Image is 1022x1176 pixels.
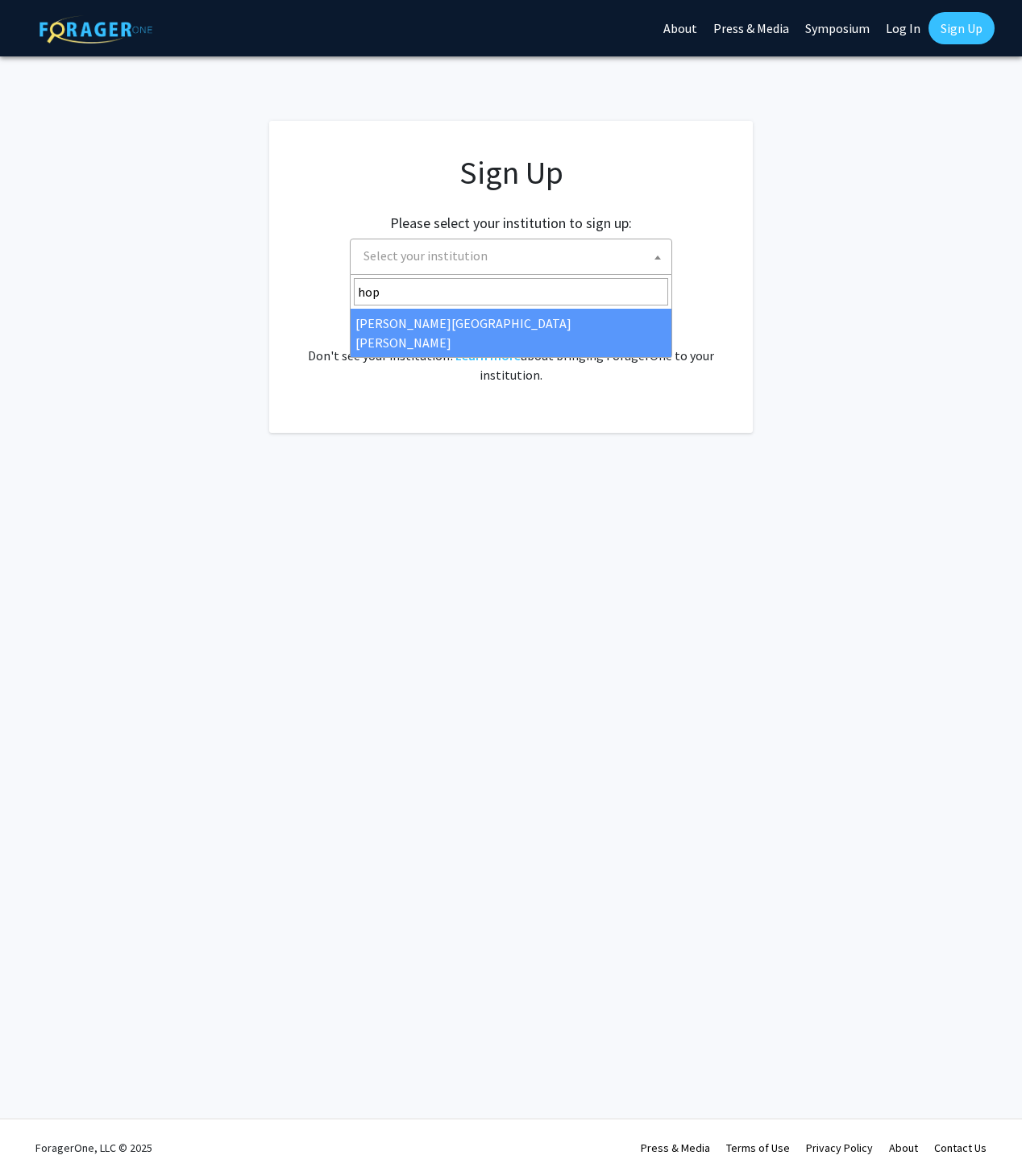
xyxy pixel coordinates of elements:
[35,1120,152,1176] div: ForagerOne, LLC © 2025
[641,1141,710,1155] a: Press & Media
[806,1141,873,1155] a: Privacy Policy
[889,1141,918,1155] a: About
[12,1103,69,1164] iframe: Chat
[364,247,488,264] span: Select your institution
[357,239,671,272] span: Select your institution
[301,307,721,384] div: Already have an account? . Don't see your institution? about bringing ForagerOne to your institut...
[301,153,721,192] h1: Sign Up
[929,12,995,44] a: Sign Up
[390,214,632,232] h2: Please select your institution to sign up:
[455,347,521,364] a: Learn more about bringing ForagerOne to your institution
[350,239,672,275] span: Select your institution
[934,1141,987,1155] a: Contact Us
[726,1141,790,1155] a: Terms of Use
[351,309,671,357] li: [PERSON_NAME][GEOGRAPHIC_DATA][PERSON_NAME]
[354,278,668,305] input: Search
[39,15,152,44] img: ForagerOne Logo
